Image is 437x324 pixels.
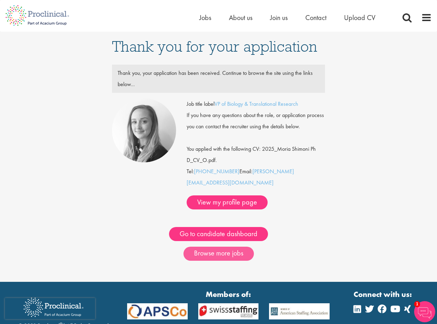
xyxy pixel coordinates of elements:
[169,227,268,241] a: Go to candidate dashboard
[181,132,331,166] div: You applied with the following CV: 2025_Moria Shimoni Ph D_CV_O.pdf.
[270,13,288,22] a: Join us
[414,301,435,322] img: Chatbot
[214,100,298,108] a: VP of Biology & Translational Research
[344,13,375,22] a: Upload CV
[112,37,317,56] span: Thank you for your application
[199,13,211,22] a: Jobs
[112,67,325,90] div: Thank you, your application has been received. Continue to browse the site using the links below...
[112,98,176,162] img: Sofia Amark
[229,13,252,22] a: About us
[354,289,413,300] strong: Connect with us:
[181,98,331,110] div: Job title label
[305,13,326,22] a: Contact
[193,303,264,319] img: APSCo
[18,293,89,322] img: Proclinical Recruitment
[414,301,420,307] span: 1
[264,303,335,319] img: APSCo
[187,98,325,209] div: Tel: Email:
[127,289,330,300] strong: Members of:
[194,168,239,175] a: [PHONE_NUMBER]
[187,195,268,209] a: View my profile page
[181,110,331,132] div: If you have any questions about the role, or application process you can contact the recruiter us...
[122,303,193,319] img: APSCo
[5,298,95,319] iframe: reCAPTCHA
[183,247,254,261] a: Browse more jobs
